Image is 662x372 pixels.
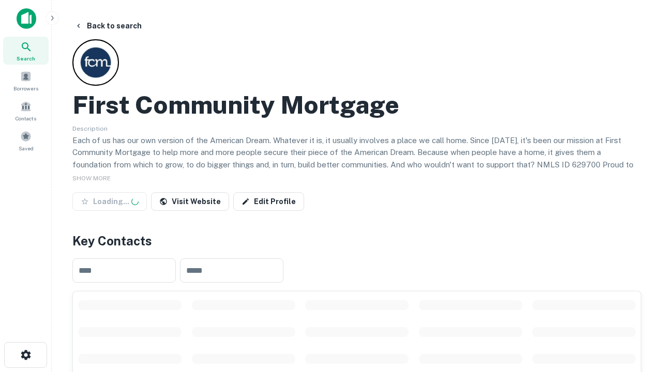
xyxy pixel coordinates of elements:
span: Saved [19,144,34,152]
span: SHOW MORE [72,175,111,182]
a: Borrowers [3,67,49,95]
span: Contacts [16,114,36,122]
span: Borrowers [13,84,38,92]
a: Search [3,37,49,65]
h4: Key Contacts [72,231,641,250]
iframe: Chat Widget [610,256,662,306]
a: Visit Website [151,192,229,211]
h2: First Community Mortgage [72,90,399,120]
p: Each of us has our own version of the American Dream. Whatever it is, it usually involves a place... [72,134,641,183]
a: Saved [3,127,49,154]
a: Contacts [3,97,49,125]
span: Description [72,125,108,132]
a: Edit Profile [233,192,304,211]
span: Search [17,54,35,63]
button: Back to search [70,17,146,35]
img: capitalize-icon.png [17,8,36,29]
